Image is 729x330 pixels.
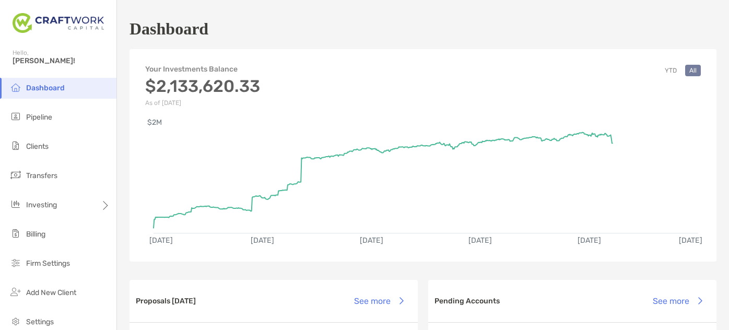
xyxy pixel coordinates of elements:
[147,118,162,127] text: $2M
[346,289,411,312] button: See more
[9,315,22,327] img: settings icon
[679,236,702,245] text: [DATE]
[434,297,500,305] h3: Pending Accounts
[9,256,22,269] img: firm-settings icon
[26,113,52,122] span: Pipeline
[130,19,208,39] h1: Dashboard
[9,139,22,152] img: clients icon
[26,317,54,326] span: Settings
[26,259,70,268] span: Firm Settings
[26,230,45,239] span: Billing
[9,198,22,210] img: investing icon
[578,236,601,245] text: [DATE]
[661,65,681,76] button: YTD
[26,171,57,180] span: Transfers
[13,56,110,65] span: [PERSON_NAME]!
[9,286,22,298] img: add_new_client icon
[685,65,701,76] button: All
[26,84,65,92] span: Dashboard
[644,289,710,312] button: See more
[9,227,22,240] img: billing icon
[26,142,49,151] span: Clients
[149,236,173,245] text: [DATE]
[26,288,76,297] span: Add New Client
[468,236,492,245] text: [DATE]
[9,169,22,181] img: transfers icon
[9,81,22,93] img: dashboard icon
[9,110,22,123] img: pipeline icon
[13,4,104,42] img: Zoe Logo
[26,201,57,209] span: Investing
[136,297,196,305] h3: Proposals [DATE]
[145,76,260,96] h3: $2,133,620.33
[145,65,260,74] h4: Your Investments Balance
[360,236,383,245] text: [DATE]
[145,99,260,107] p: As of [DATE]
[251,236,274,245] text: [DATE]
